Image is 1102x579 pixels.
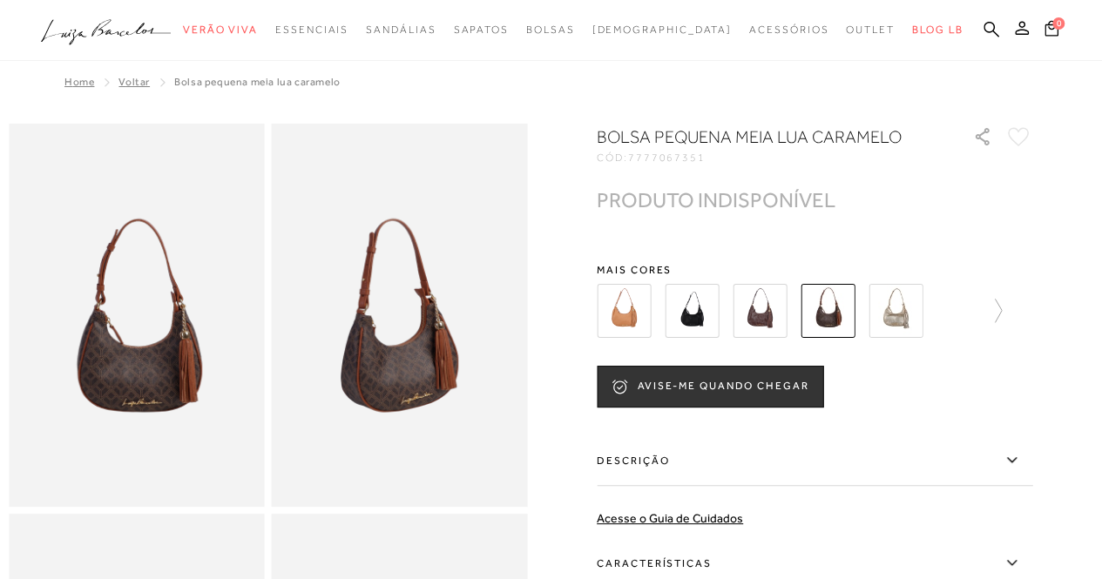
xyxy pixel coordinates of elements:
a: noSubCategoriesText [275,14,348,46]
span: BOLSA PEQUENA MEIA LUA CARAMELO [174,76,341,88]
span: BLOG LB [912,24,963,36]
img: image [9,124,265,507]
span: Bolsas [526,24,575,36]
span: Essenciais [275,24,348,36]
span: 7777067351 [628,151,706,164]
a: noSubCategoriesText [749,14,828,46]
a: noSubCategoriesText [183,14,258,46]
span: Verão Viva [183,24,258,36]
span: Outlet [846,24,895,36]
img: BOLSA BAGUETE MEIA LUA EM COURO VERNIZ CAFÉ PEQUENA [733,284,787,338]
a: noSubCategoriesText [453,14,508,46]
img: BOLSA BAGUETE MEIA LUA EM COURO PRETO PEQUENA [665,284,719,338]
img: image [272,124,528,507]
a: noSubCategoriesText [366,14,436,46]
span: 0 [1052,17,1065,30]
a: noSubCategoriesText [592,14,732,46]
label: Descrição [597,435,1032,486]
span: [DEMOGRAPHIC_DATA] [592,24,732,36]
a: BLOG LB [912,14,963,46]
span: Mais cores [597,265,1032,275]
a: Voltar [118,76,150,88]
span: Acessórios [749,24,828,36]
a: Home [64,76,94,88]
span: Sapatos [453,24,508,36]
a: noSubCategoriesText [526,14,575,46]
a: Acesse o Guia de Cuidados [597,511,743,525]
img: BOLSA PEQUENA MEIA LUA DOURADA [869,284,923,338]
img: BOLSA BAGUETE MEIA LUA EM COURO CARAMELO PEQUENA [597,284,651,338]
div: PRODUTO INDISPONÍVEL [597,191,835,209]
a: noSubCategoriesText [846,14,895,46]
div: CÓD: [597,152,945,163]
img: BOLSA PEQUENA MEIA LUA CARAMELO [801,284,855,338]
h1: BOLSA PEQUENA MEIA LUA CARAMELO [597,125,923,149]
span: Sandálias [366,24,436,36]
button: 0 [1039,19,1064,43]
button: AVISE-ME QUANDO CHEGAR [597,366,823,407]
